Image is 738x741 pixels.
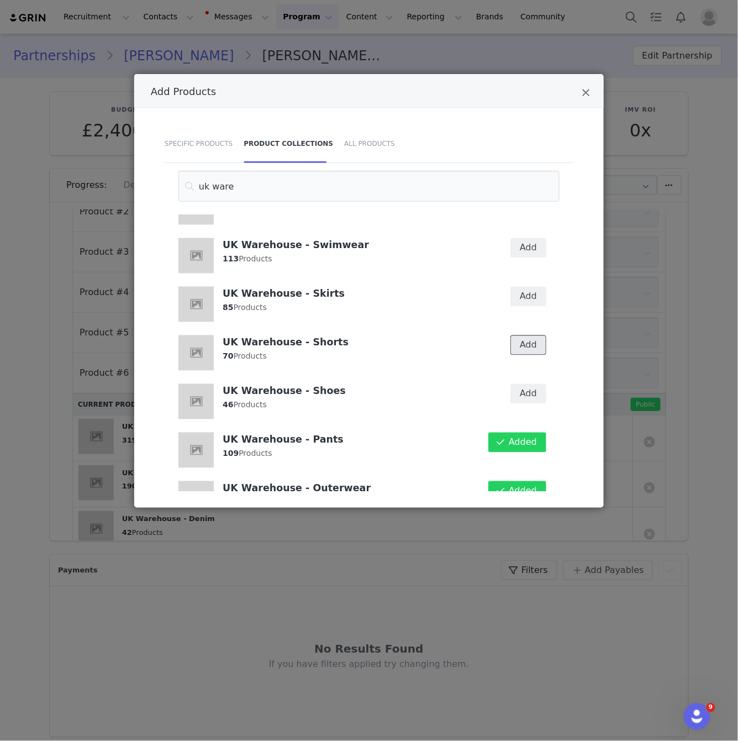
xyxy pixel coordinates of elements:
img: placeholder-square.jpeg [178,238,214,274]
button: Add [510,335,546,355]
strong: 85 [223,303,233,312]
iframe: Intercom live chat [684,703,710,730]
div: Products [223,238,483,266]
strong: 113 [223,255,239,264]
span: 9 [707,703,715,712]
button: Added [488,433,546,453]
div: Products [223,287,483,314]
body: Rich Text Area. Press ALT-0 for help. [9,9,383,21]
h4: UK Warehouse - Swimwear [223,238,483,251]
img: placeholder-square.jpeg [178,433,214,468]
img: placeholder-square.jpeg [178,384,214,419]
h4: UK Warehouse - Outerwear [223,481,483,495]
div: Products [223,433,483,460]
h4: UK Warehouse - Shorts [223,335,483,349]
button: Add [510,384,546,404]
h4: UK Warehouse - Shoes [223,384,483,397]
div: Add Products [134,74,604,508]
strong: 109 [223,449,239,458]
strong: 70 [223,352,233,361]
button: Add [510,287,546,307]
span: Added [509,485,537,498]
h4: UK Warehouse - Skirts [223,287,483,300]
strong: 46 [223,401,233,409]
span: Added [509,436,537,449]
button: Add [510,238,546,258]
button: Added [488,481,546,501]
div: Products [223,384,483,412]
div: Products [223,481,483,509]
img: placeholder-square.jpeg [178,481,214,517]
div: Products [223,335,483,363]
img: placeholder-square.jpeg [178,287,214,322]
img: placeholder-square.jpeg [178,335,214,371]
h4: UK Warehouse - Pants [223,433,483,446]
